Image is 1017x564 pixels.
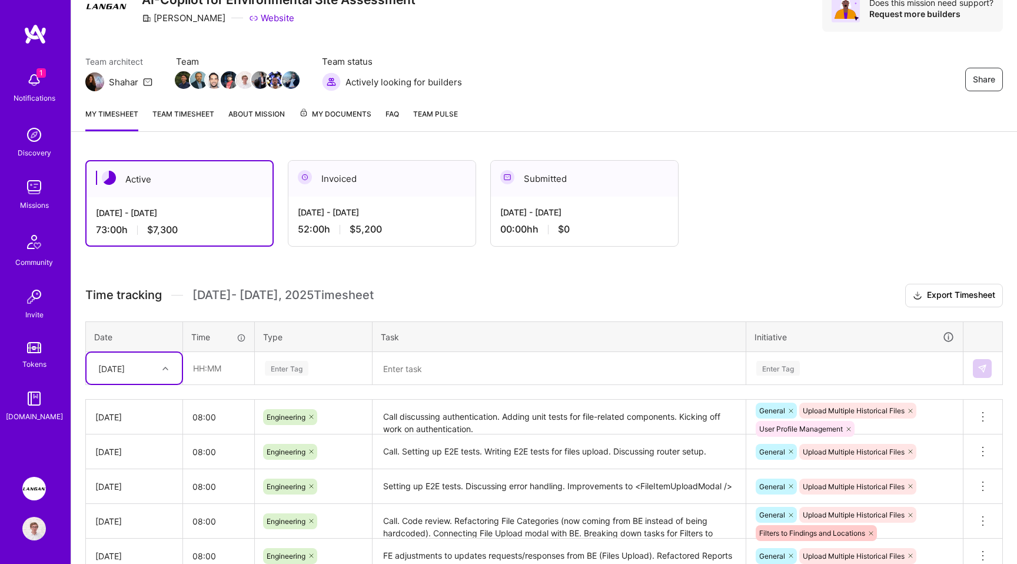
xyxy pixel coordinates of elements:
[255,321,373,352] th: Type
[265,359,308,377] div: Enter Tag
[22,123,46,147] img: discovery
[905,284,1003,307] button: Export Timesheet
[109,76,138,88] div: Shahar
[191,331,246,343] div: Time
[803,552,905,560] span: Upload Multiple Historical Files
[183,471,254,502] input: HH:MM
[755,330,955,344] div: Initiative
[374,470,745,503] textarea: Setting up E2E tests. Discussing error handling. Improvements to <FileItemUploadModal />
[413,108,458,131] a: Team Pulse
[22,68,46,92] img: bell
[22,517,46,540] img: User Avatar
[374,401,745,433] textarea: Call discussing authentication. Adding unit tests for file-related components. Kicking off work o...
[95,411,173,423] div: [DATE]
[142,14,151,23] i: icon CompanyGray
[759,529,865,538] span: Filters to Findings and Locations
[249,12,294,24] a: Website
[36,68,46,78] span: 1
[85,55,152,68] span: Team architect
[322,72,341,91] img: Actively looking for builders
[374,505,745,538] textarea: Call. Code review. Refactoring File Categories (now coming from BE instead of being hardcoded). C...
[978,364,987,373] img: Submit
[27,342,41,353] img: tokens
[190,71,208,89] img: Team Member Avatar
[95,550,173,562] div: [DATE]
[191,70,207,90] a: Team Member Avatar
[95,515,173,527] div: [DATE]
[973,74,995,85] span: Share
[759,510,785,519] span: General
[205,71,223,89] img: Team Member Avatar
[282,71,300,89] img: Team Member Avatar
[373,321,746,352] th: Task
[267,71,284,89] img: Team Member Avatar
[25,308,44,321] div: Invite
[152,108,214,131] a: Team timesheet
[143,77,152,87] i: icon Mail
[298,170,312,184] img: Invoiced
[237,70,252,90] a: Team Member Avatar
[251,71,269,89] img: Team Member Avatar
[267,482,305,491] span: Engineering
[22,285,46,308] img: Invite
[176,70,191,90] a: Team Member Avatar
[267,552,305,560] span: Engineering
[869,8,993,19] div: Request more builders
[267,517,305,526] span: Engineering
[87,161,272,197] div: Active
[803,406,905,415] span: Upload Multiple Historical Files
[142,12,225,24] div: [PERSON_NAME]
[299,108,371,121] span: My Documents
[759,406,785,415] span: General
[236,71,254,89] img: Team Member Avatar
[184,353,254,384] input: HH:MM
[500,170,514,184] img: Submitted
[803,482,905,491] span: Upload Multiple Historical Files
[491,161,678,197] div: Submitted
[558,223,570,235] span: $0
[350,223,382,235] span: $5,200
[183,506,254,537] input: HH:MM
[288,161,476,197] div: Invoiced
[22,358,46,370] div: Tokens
[22,175,46,199] img: teamwork
[147,224,178,236] span: $7,300
[322,55,462,68] span: Team status
[19,517,49,540] a: User Avatar
[965,68,1003,91] button: Share
[374,436,745,468] textarea: Call. Setting up E2E tests. Writing E2E tests for files upload. Discussing router setup.
[413,110,458,118] span: Team Pulse
[252,70,268,90] a: Team Member Avatar
[222,70,237,90] a: Team Member Avatar
[298,206,466,218] div: [DATE] - [DATE]
[759,447,785,456] span: General
[85,72,104,91] img: Team Architect
[759,424,843,433] span: User Profile Management
[192,288,374,303] span: [DATE] - [DATE] , 2025 Timesheet
[85,288,162,303] span: Time tracking
[759,482,785,491] span: General
[299,108,371,131] a: My Documents
[96,224,263,236] div: 73:00 h
[756,359,800,377] div: Enter Tag
[759,552,785,560] span: General
[162,366,168,371] i: icon Chevron
[20,199,49,211] div: Missions
[24,24,47,45] img: logo
[19,477,49,500] a: Langan: AI-Copilot for Environmental Site Assessment
[183,402,254,433] input: HH:MM
[95,480,173,493] div: [DATE]
[14,92,55,104] div: Notifications
[98,362,125,374] div: [DATE]
[803,447,905,456] span: Upload Multiple Historical Files
[803,510,905,519] span: Upload Multiple Historical Files
[500,223,669,235] div: 00:00h h
[15,256,53,268] div: Community
[175,71,192,89] img: Team Member Avatar
[228,108,285,131] a: About Mission
[500,206,669,218] div: [DATE] - [DATE]
[86,321,183,352] th: Date
[385,108,399,131] a: FAQ
[183,436,254,467] input: HH:MM
[102,171,116,185] img: Active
